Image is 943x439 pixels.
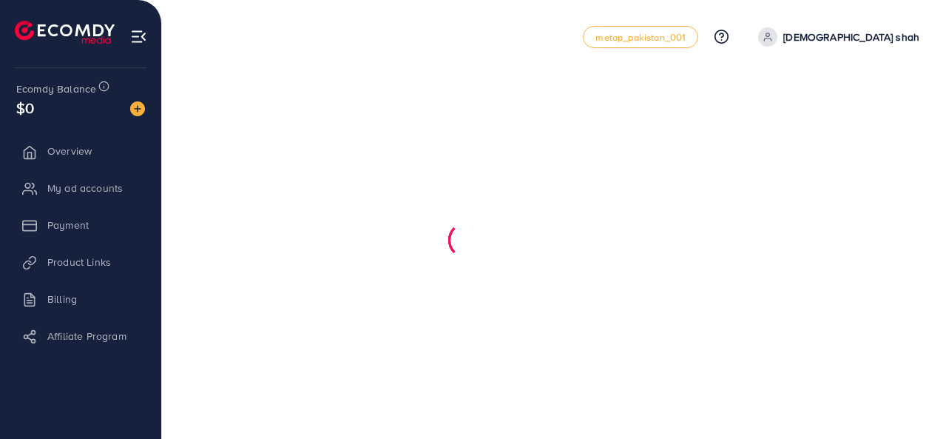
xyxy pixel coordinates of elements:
span: Ecomdy Balance [16,81,96,96]
img: image [130,101,145,116]
a: [DEMOGRAPHIC_DATA] shah [752,27,919,47]
span: metap_pakistan_001 [595,33,686,42]
p: [DEMOGRAPHIC_DATA] shah [783,28,919,46]
a: metap_pakistan_001 [583,26,698,48]
img: logo [15,21,115,44]
span: $0 [16,97,34,118]
img: menu [130,28,147,45]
